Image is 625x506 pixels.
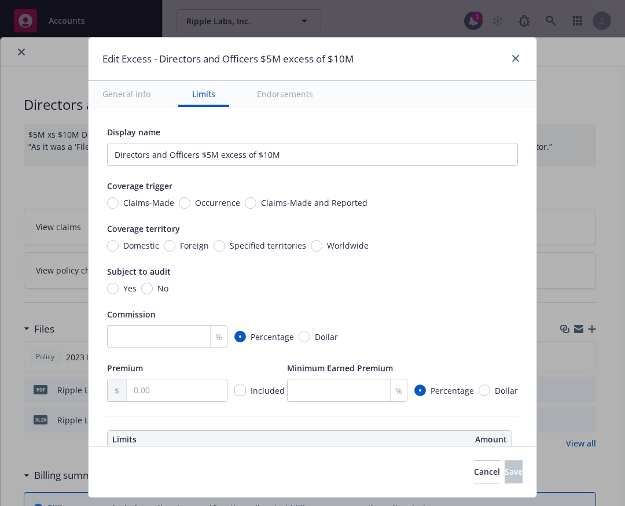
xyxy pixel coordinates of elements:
input: Yes [107,283,119,294]
input: Domestic [107,240,119,252]
span: Claims-Made [123,197,174,209]
span: Minimum Earned Premium [287,363,393,374]
input: Dollar [299,331,310,342]
input: Claims-Made [107,197,119,209]
span: Yes [123,282,137,294]
span: Premium [107,363,143,374]
input: Claims-Made and Reported [245,197,256,209]
input: Worldwide [311,240,322,252]
button: Endorsements [243,81,327,107]
span: Subject to audit [107,266,171,277]
span: Occurrence [195,197,240,209]
span: No [157,282,168,294]
th: Limits [108,431,269,448]
span: Included [251,385,285,396]
span: Cancel [474,466,500,477]
span: Display name [107,127,160,138]
span: Percentage [431,385,474,397]
span: Percentage [251,331,294,343]
span: Specified territories [230,239,306,252]
input: Foreign [164,240,175,252]
input: Percentage [234,331,246,342]
input: Occurrence [179,197,190,209]
span: Claims-Made and Reported [261,197,367,209]
span: Dollar [315,331,338,343]
span: Domestic [123,239,159,252]
button: Save [505,460,523,483]
input: Percentage [414,385,426,396]
input: No [141,283,153,294]
button: Cancel [474,460,500,483]
button: General info [89,81,164,107]
span: Coverage territory [107,223,180,234]
span: Save [505,466,523,477]
button: Limits [178,81,229,107]
input: Specified territories [214,240,225,252]
input: Dollar [479,385,490,396]
span: % [395,385,402,397]
span: Commission [107,309,156,320]
span: Foreign [180,239,209,252]
span: Coverage trigger [107,180,172,191]
th: Amount [314,431,512,448]
input: 0.00 [127,379,227,401]
span: Worldwide [327,239,369,252]
span: Dollar [495,385,518,397]
span: % [215,331,222,343]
